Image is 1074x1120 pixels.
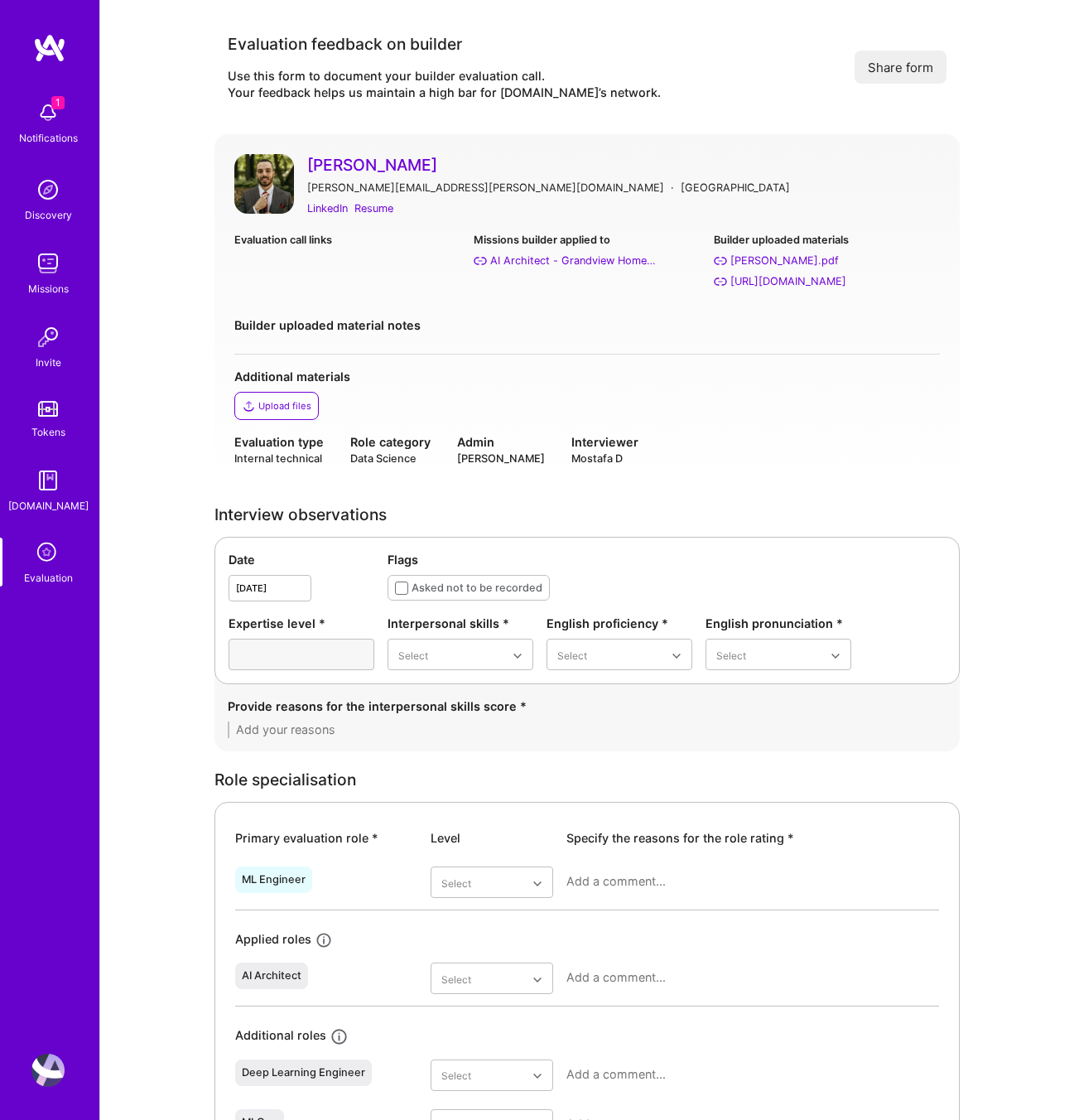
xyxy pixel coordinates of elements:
div: Date [229,551,374,568]
div: Missions builder applied to [474,231,700,249]
div: https://brainiac-ml.com/ [730,273,846,290]
div: AI Architect [242,969,301,982]
a: AI Architect - Grandview Homes: AI Underwriting Agent for Real Estate Transaction Profitability [474,252,700,269]
a: [PERSON_NAME].pdf [714,252,940,269]
div: Select [557,646,587,664]
a: LinkedIn [307,200,348,217]
div: Evaluation [24,569,73,587]
div: [PERSON_NAME] [457,451,545,466]
div: Builder uploaded materials [714,231,940,249]
i: icon Info [330,1027,349,1046]
div: Flags [388,551,946,568]
div: Level [431,829,553,847]
i: icon Chevron [533,1072,542,1080]
div: Expertise level * [229,615,374,632]
i: icon Info [315,931,334,950]
div: Deep Learning Engineer [242,1066,365,1079]
div: Specify the reasons for the role rating * [566,829,939,847]
i: icon Upload2 [242,399,255,413]
i: icon Chevron [533,880,542,888]
div: · [671,179,674,196]
a: User Avatar [27,1054,69,1087]
img: Invite [31,321,65,354]
div: Select [441,1067,471,1084]
div: Select [716,646,746,664]
div: Primary evaluation role * [235,829,417,847]
i: Stefan Micic.pdf [714,254,727,268]
img: bell [31,96,65,129]
i: https://brainiac-ml.com/ [714,275,727,288]
div: Role specialisation [214,771,960,789]
div: Select [441,970,471,987]
img: guide book [31,464,65,497]
i: icon Chevron [513,652,522,660]
div: Applied roles [235,930,311,949]
i: icon Chevron [672,652,681,660]
div: Internal technical [234,451,324,466]
a: [PERSON_NAME] [307,154,940,176]
div: AI Architect - Grandview Homes: AI Underwriting Agent for Real Estate Transaction Profitability [490,252,656,269]
div: Select [441,874,471,891]
div: Admin [457,433,545,451]
i: icon Chevron [831,652,840,660]
div: Upload files [258,399,311,413]
img: User Avatar [31,1054,65,1087]
i: AI Architect - Grandview Homes: AI Underwriting Agent for Real Estate Transaction Profitability [474,254,487,268]
div: [GEOGRAPHIC_DATA] [681,179,790,196]
div: Interpersonal skills * [388,615,533,632]
div: Additional materials [234,368,940,385]
div: Use this form to document your builder evaluation call. Your feedback helps us maintain a high ba... [228,68,661,101]
div: Data Science [350,451,431,466]
div: Invite [36,354,61,371]
button: Share form [855,51,946,84]
div: [PERSON_NAME][EMAIL_ADDRESS][PERSON_NAME][DOMAIN_NAME] [307,179,664,196]
img: User Avatar [234,154,294,214]
div: Mostafa D [571,451,638,466]
div: English pronunciation * [706,615,851,632]
div: Tokens [31,423,65,441]
img: logo [33,33,66,63]
div: Select [398,646,428,664]
div: Missions [28,280,69,297]
div: ML Engineer [242,873,306,886]
a: [URL][DOMAIN_NAME] [714,273,940,290]
div: Role category [350,433,431,451]
div: [DOMAIN_NAME] [8,497,89,514]
span: 1 [51,96,65,109]
img: teamwork [31,247,65,280]
div: English proficiency * [547,615,692,632]
div: Provide reasons for the interpersonal skills score * [228,698,946,715]
div: Evaluation call links [234,231,460,249]
a: User Avatar [234,154,294,218]
i: icon Chevron [533,976,542,984]
div: Discovery [25,206,72,224]
i: icon SelectionTeam [32,538,64,569]
a: Resume [354,200,393,217]
div: Interviewer [571,433,638,451]
div: Evaluation feedback on builder [228,33,661,55]
img: discovery [31,173,65,206]
div: Stefan Micic.pdf [730,252,839,269]
div: Evaluation type [234,433,324,451]
img: tokens [38,401,58,417]
div: Builder uploaded material notes [234,316,940,334]
div: Interview observations [214,506,960,524]
div: Notifications [19,129,78,147]
div: Asked not to be recorded [412,579,542,596]
div: Additional roles [235,1026,326,1045]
